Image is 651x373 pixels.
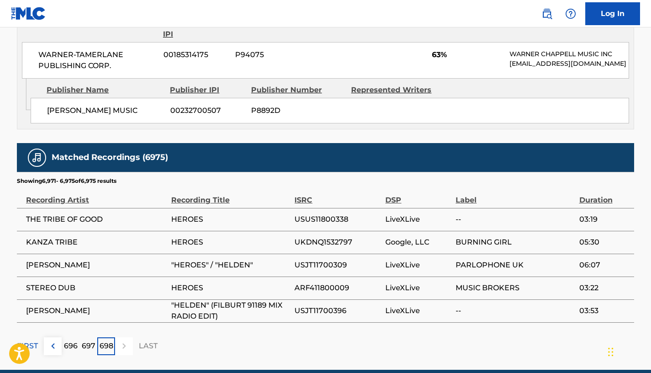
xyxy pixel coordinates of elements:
span: [PERSON_NAME] MUSIC [47,105,163,116]
span: 63% [432,49,503,60]
div: Contact Details [527,18,616,40]
iframe: Chat Widget [605,329,651,373]
span: P94075 [235,49,324,60]
span: STEREO DUB [26,282,167,293]
div: Administrator Name [38,18,156,40]
span: KANZA TRIBE [26,237,167,248]
span: 00232700507 [170,105,244,116]
span: HEROES [171,237,290,248]
span: [PERSON_NAME] [26,305,167,316]
span: WARNER-TAMERLANE PUBLISHING CORP. [38,49,157,71]
img: help [565,8,576,19]
div: ISRC [294,185,381,206]
span: USJT11700309 [294,260,381,271]
span: P8892D [251,105,344,116]
div: Publisher Number [251,85,344,96]
img: MLC Logo [11,7,46,20]
span: 00185314175 [163,49,228,60]
p: LAST [139,341,157,352]
span: BURNING GIRL [456,237,574,248]
a: Log In [585,2,640,25]
div: DSP [385,185,451,206]
img: Matched Recordings [31,152,42,163]
img: search [541,8,552,19]
div: Label [456,185,574,206]
span: 03:19 [579,214,630,225]
p: [EMAIL_ADDRESS][DOMAIN_NAME] [509,59,629,69]
p: Showing 6,971 - 6,975 of 6,975 results [17,177,116,185]
span: "HELDEN" (FILBURT 91189 MIX RADIO EDIT) [171,300,290,322]
div: Recording Title [171,185,290,206]
span: LiveXLive [385,305,451,316]
div: Drag [608,338,614,366]
span: LiveXLive [385,260,451,271]
div: Duration [579,185,630,206]
span: 05:30 [579,237,630,248]
span: ARF411800009 [294,282,381,293]
span: UKDNQ1532797 [294,237,381,248]
span: PARLOPHONE UK [456,260,574,271]
img: left [47,341,58,352]
p: WARNER CHAPPELL MUSIC INC [509,49,629,59]
div: Publisher IPI [170,85,244,96]
span: LiveXLive [385,282,451,293]
span: 03:22 [579,282,630,293]
h5: Matched Recordings (6975) [52,152,168,163]
span: Google, LLC [385,237,451,248]
a: Public Search [538,5,556,23]
div: Publisher Name [47,85,163,96]
span: [PERSON_NAME] [26,260,167,271]
div: Administrator IPI [163,18,228,40]
span: -- [456,305,574,316]
p: 696 [64,341,78,352]
div: Help [562,5,580,23]
span: -- [456,214,574,225]
span: LiveXLive [385,214,451,225]
span: USJT11700396 [294,305,381,316]
div: Represented Writers [351,85,444,96]
div: Recording Artist [26,185,167,206]
span: 03:53 [579,305,630,316]
span: 06:07 [579,260,630,271]
p: 698 [100,341,113,352]
span: HEROES [171,282,290,293]
span: "HEROES" / "HELDEN" [171,260,290,271]
div: Administrator Number [235,18,323,40]
p: 697 [82,341,95,352]
p: FIRST [17,341,38,352]
div: Collection Share [432,18,520,40]
span: MUSIC BROKERS [456,282,574,293]
span: USUS11800338 [294,214,381,225]
span: HEROES [171,214,290,225]
span: THE TRIBE OF GOOD [26,214,167,225]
